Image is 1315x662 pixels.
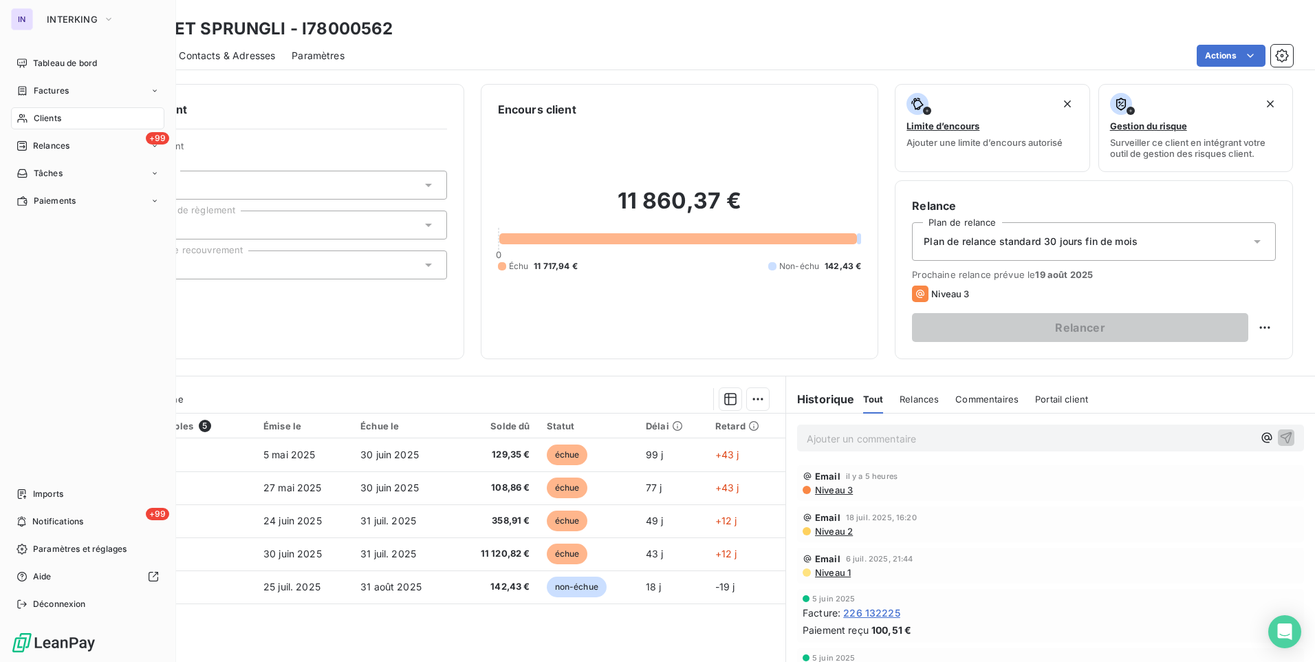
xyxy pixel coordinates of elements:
[812,595,856,603] span: 5 juin 2025
[360,581,422,592] span: 31 août 2025
[461,481,530,495] span: 108,86 €
[646,482,662,493] span: 77 j
[146,132,169,145] span: +99
[547,478,588,498] span: échue
[815,512,840,523] span: Email
[814,526,853,537] span: Niveau 2
[715,515,737,526] span: +12 j
[263,482,322,493] span: 27 mai 2025
[146,508,169,520] span: +99
[496,249,501,260] span: 0
[912,269,1276,280] span: Prochaine relance prévue le
[779,260,819,273] span: Non-échu
[11,483,164,505] a: Imports
[646,515,664,526] span: 49 j
[107,420,246,432] div: Pièces comptables
[461,580,530,594] span: 142,43 €
[924,235,1138,248] span: Plan de relance standard 30 jours fin de mois
[498,101,576,118] h6: Encours client
[121,17,393,41] h3: LINDT ET SPRUNGLI - I78000562
[912,197,1276,214] h6: Relance
[199,420,211,432] span: 5
[715,420,777,431] div: Retard
[803,623,869,637] span: Paiement reçu
[715,548,737,559] span: +12 j
[111,140,447,160] span: Propriétés Client
[11,8,33,30] div: IN
[534,260,578,273] span: 11 717,94 €
[931,288,969,299] span: Niveau 3
[33,140,69,152] span: Relances
[547,511,588,531] span: échue
[360,515,416,526] span: 31 juil. 2025
[547,544,588,564] span: échue
[34,112,61,125] span: Clients
[825,260,861,273] span: 142,43 €
[1035,269,1093,280] span: 19 août 2025
[11,80,164,102] a: Factures
[263,548,322,559] span: 30 juin 2025
[814,484,853,495] span: Niveau 3
[360,548,416,559] span: 31 juil. 2025
[906,120,979,131] span: Limite d’encours
[11,52,164,74] a: Tableau de bord
[1110,120,1187,131] span: Gestion du risque
[11,538,164,560] a: Paramètres et réglages
[33,543,127,555] span: Paramètres et réglages
[11,135,164,157] a: +99Relances
[863,394,884,405] span: Tout
[461,547,530,561] span: 11 120,82 €
[33,57,97,70] span: Tableau de bord
[1110,137,1281,159] span: Surveiller ce client en intégrant votre outil de gestion des risques client.
[547,577,607,597] span: non-échue
[906,137,1063,148] span: Ajouter une limite d’encours autorisé
[11,566,164,588] a: Aide
[461,420,530,431] div: Solde dû
[1268,615,1301,648] div: Open Intercom Messenger
[871,623,911,637] span: 100,51 €
[955,394,1019,405] span: Commentaires
[33,488,63,500] span: Imports
[32,515,83,528] span: Notifications
[646,449,664,460] span: 99 j
[846,472,898,480] span: il y a 5 heures
[83,101,447,118] h6: Informations client
[33,570,52,583] span: Aide
[461,514,530,528] span: 358,91 €
[360,482,419,493] span: 30 juin 2025
[498,187,862,228] h2: 11 860,37 €
[646,581,662,592] span: 18 j
[179,49,275,63] span: Contacts & Adresses
[547,420,629,431] div: Statut
[846,513,917,522] span: 18 juil. 2025, 16:20
[263,420,344,431] div: Émise le
[11,190,164,212] a: Paiements
[715,449,739,460] span: +43 j
[547,445,588,465] span: échue
[843,606,900,620] span: 226 132225
[803,606,840,620] span: Facture :
[33,598,86,610] span: Déconnexion
[815,553,840,564] span: Email
[786,391,855,407] h6: Historique
[461,448,530,462] span: 129,35 €
[11,107,164,129] a: Clients
[846,555,913,563] span: 6 juil. 2025, 21:44
[292,49,345,63] span: Paramètres
[11,162,164,184] a: Tâches
[895,84,1089,172] button: Limite d’encoursAjouter une limite d’encours autorisé
[263,515,322,526] span: 24 juin 2025
[715,482,739,493] span: +43 j
[360,449,419,460] span: 30 juin 2025
[263,449,316,460] span: 5 mai 2025
[360,420,444,431] div: Échue le
[912,313,1248,342] button: Relancer
[11,632,96,654] img: Logo LeanPay
[47,14,98,25] span: INTERKING
[1098,84,1293,172] button: Gestion du risqueSurveiller ce client en intégrant votre outil de gestion des risques client.
[715,581,735,592] span: -19 j
[815,471,840,482] span: Email
[814,567,851,578] span: Niveau 1
[812,654,856,662] span: 5 juin 2025
[646,420,699,431] div: Délai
